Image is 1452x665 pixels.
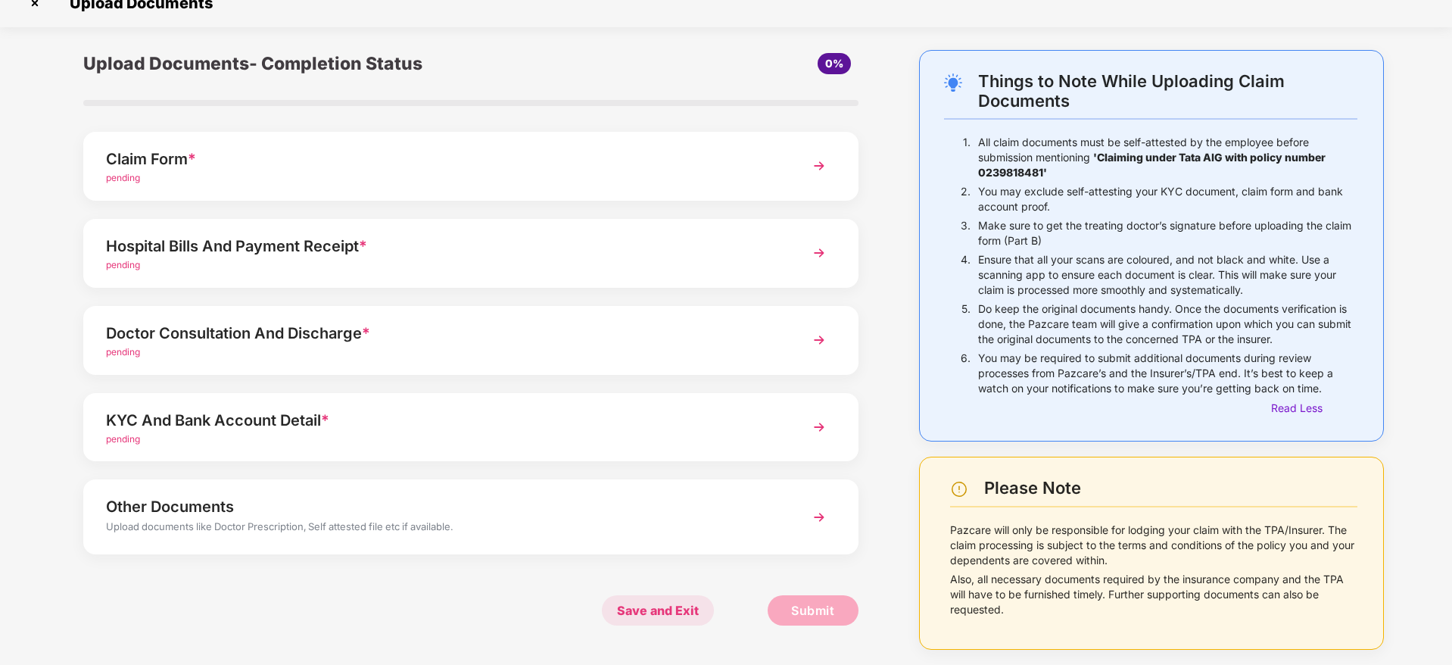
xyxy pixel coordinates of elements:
[106,147,774,171] div: Claim Form
[984,478,1357,498] div: Please Note
[805,152,833,180] img: svg+xml;base64,PHN2ZyBpZD0iTmV4dCIgeG1sbnM9Imh0dHA6Ly93d3cudzMub3JnLzIwMDAvc3ZnIiB3aWR0aD0iMzYiIG...
[825,57,843,70] span: 0%
[950,572,1357,617] p: Also, all necessary documents required by the insurance company and the TPA will have to be furni...
[106,495,774,519] div: Other Documents
[106,234,774,258] div: Hospital Bills And Payment Receipt
[106,519,774,539] div: Upload documents like Doctor Prescription, Self attested file etc if available.
[961,301,971,347] p: 5.
[961,184,971,214] p: 2.
[106,408,774,432] div: KYC And Bank Account Detail
[978,218,1357,248] p: Make sure to get the treating doctor’s signature before uploading the claim form (Part B)
[978,252,1357,298] p: Ensure that all your scans are coloured, and not black and white. Use a scanning app to ensure ea...
[1271,400,1357,417] div: Read Less
[978,71,1357,111] div: Things to Note While Uploading Claim Documents
[106,321,774,345] div: Doctor Consultation And Discharge
[961,252,971,298] p: 4.
[961,218,971,248] p: 3.
[805,414,833,441] img: svg+xml;base64,PHN2ZyBpZD0iTmV4dCIgeG1sbnM9Imh0dHA6Ly93d3cudzMub3JnLzIwMDAvc3ZnIiB3aWR0aD0iMzYiIG...
[978,151,1326,179] b: 'Claiming under Tata AIG with policy number 0239818481'
[106,433,140,445] span: pending
[950,480,968,498] img: svg+xml;base64,PHN2ZyBpZD0iV2FybmluZ18tXzI0eDI0IiBkYXRhLW5hbWU9Ildhcm5pbmcgLSAyNHgyNCIgeG1sbnM9Im...
[978,351,1357,396] p: You may be required to submit additional documents during review processes from Pazcare’s and the...
[83,50,600,77] div: Upload Documents- Completion Status
[961,351,971,396] p: 6.
[978,135,1357,180] p: All claim documents must be self-attested by the employee before submission mentioning
[978,301,1357,347] p: Do keep the original documents handy. Once the documents verification is done, the Pazcare team w...
[805,239,833,267] img: svg+xml;base64,PHN2ZyBpZD0iTmV4dCIgeG1sbnM9Imh0dHA6Ly93d3cudzMub3JnLzIwMDAvc3ZnIiB3aWR0aD0iMzYiIG...
[944,73,962,92] img: svg+xml;base64,PHN2ZyB4bWxucz0iaHR0cDovL3d3dy53My5vcmcvMjAwMC9zdmciIHdpZHRoPSIyNC4wOTMiIGhlaWdodD...
[950,523,1357,568] p: Pazcare will only be responsible for lodging your claim with the TPA/Insurer. The claim processin...
[963,135,971,180] p: 1.
[768,595,858,626] button: Submit
[106,259,140,270] span: pending
[602,595,714,626] span: Save and Exit
[106,346,140,357] span: pending
[978,184,1357,214] p: You may exclude self-attesting your KYC document, claim form and bank account proof.
[805,504,833,531] img: svg+xml;base64,PHN2ZyBpZD0iTmV4dCIgeG1sbnM9Imh0dHA6Ly93d3cudzMub3JnLzIwMDAvc3ZnIiB3aWR0aD0iMzYiIG...
[805,326,833,354] img: svg+xml;base64,PHN2ZyBpZD0iTmV4dCIgeG1sbnM9Imh0dHA6Ly93d3cudzMub3JnLzIwMDAvc3ZnIiB3aWR0aD0iMzYiIG...
[106,172,140,183] span: pending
